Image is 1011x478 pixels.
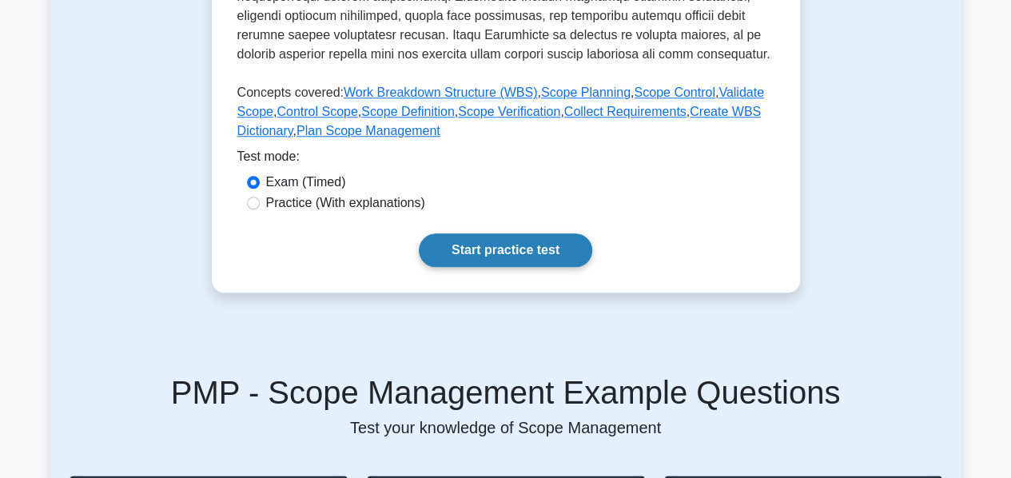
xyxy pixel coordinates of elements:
[297,124,440,137] a: Plan Scope Management
[70,418,942,437] p: Test your knowledge of Scope Management
[361,105,455,118] a: Scope Definition
[266,193,425,213] label: Practice (With explanations)
[70,373,942,412] h5: PMP - Scope Management Example Questions
[277,105,357,118] a: Control Scope
[634,86,714,99] a: Scope Control
[541,86,631,99] a: Scope Planning
[266,173,346,192] label: Exam (Timed)
[237,147,774,173] div: Test mode:
[458,105,560,118] a: Scope Verification
[344,86,537,99] a: Work Breakdown Structure (WBS)
[564,105,687,118] a: Collect Requirements
[419,233,592,267] a: Start practice test
[237,83,774,147] p: Concepts covered: , , , , , , , , ,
